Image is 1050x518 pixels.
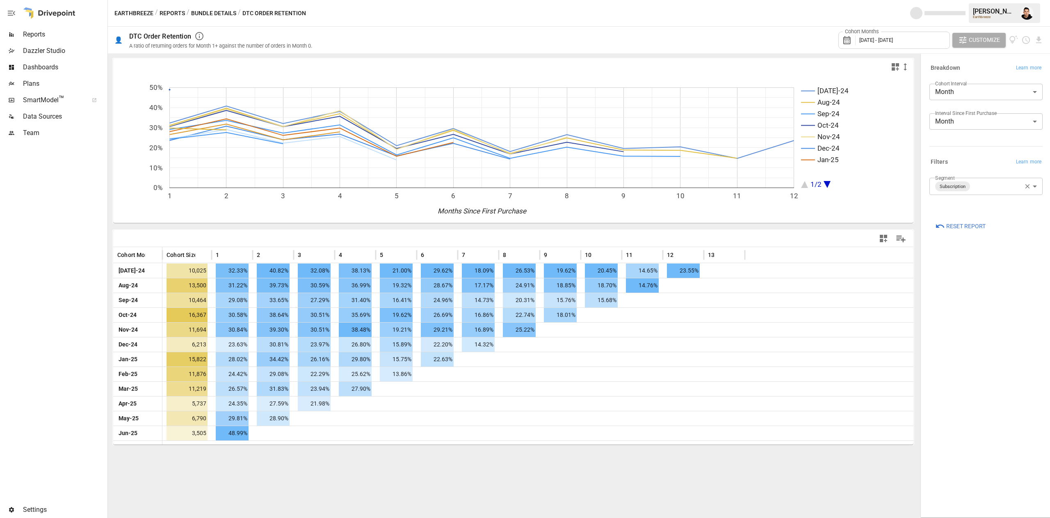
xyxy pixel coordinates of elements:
[298,251,301,259] span: 3
[935,174,954,181] label: Segment
[298,352,331,367] span: 26.16%
[503,264,536,278] span: 26.53%
[216,323,249,337] span: 30.84%
[810,180,822,188] text: 1/2
[216,397,249,411] span: 24.35%
[117,352,139,367] span: Jan-25
[216,278,249,293] span: 31.22%
[153,183,162,192] text: 0%
[117,367,139,381] span: Feb-25
[790,192,798,200] text: 12
[380,323,413,337] span: 19.21%
[160,8,185,18] button: Reports
[59,94,64,104] span: ™
[817,87,849,95] text: [DATE]-24
[626,264,659,278] span: 14.65%
[676,192,685,200] text: 10
[117,293,139,307] span: Sep-24
[220,249,231,261] button: Sort
[167,367,208,381] span: 11,876
[438,207,527,215] text: Months Since First Purchase
[117,251,154,259] span: Cohort Month
[544,293,577,307] span: 15.76%
[952,33,1006,48] button: Customize
[548,249,559,261] button: Sort
[585,264,618,278] span: 20.45%
[544,251,547,259] span: 9
[380,308,413,322] span: 19.62%
[817,133,840,141] text: Nov-24
[216,352,249,367] span: 28.02%
[667,251,673,259] span: 12
[257,352,290,367] span: 34.42%
[503,308,536,322] span: 22.74%
[167,323,208,337] span: 11,694
[298,337,331,352] span: 23.97%
[585,278,618,293] span: 18.70%
[843,28,881,35] label: Cohort Months
[421,352,454,367] span: 22.63%
[117,308,138,322] span: Oct-24
[298,293,331,307] span: 27.29%
[281,192,285,200] text: 3
[117,397,138,411] span: Apr-25
[667,264,700,278] span: 23.55%
[733,192,741,200] text: 11
[380,367,413,381] span: 13.86%
[626,251,632,259] span: 11
[421,278,454,293] span: 28.67%
[674,249,686,261] button: Sort
[384,249,395,261] button: Sort
[592,249,604,261] button: Sort
[817,98,840,106] text: Aug-24
[23,62,106,72] span: Dashboards
[114,36,123,44] div: 👤
[931,158,948,167] h6: Filters
[544,264,577,278] span: 19.62%
[1016,64,1041,72] span: Learn more
[257,264,290,278] span: 40.82%
[238,8,241,18] div: /
[257,382,290,396] span: 31.83%
[117,382,139,396] span: Mar-25
[167,337,208,352] span: 6,213
[196,249,208,261] button: Sort
[544,278,577,293] span: 18.85%
[565,192,569,200] text: 8
[298,323,331,337] span: 30.51%
[380,251,383,259] span: 5
[216,251,219,259] span: 1
[216,337,249,352] span: 23.63%
[421,308,454,322] span: 26.69%
[380,264,413,278] span: 21.00%
[626,278,659,293] span: 14.76%
[216,293,249,307] span: 29.08%
[149,124,162,132] text: 30%
[1009,33,1018,48] button: View documentation
[1021,35,1031,45] button: Schedule report
[380,337,413,352] span: 15.89%
[507,249,518,261] button: Sort
[117,411,140,426] span: May-25
[146,249,158,261] button: Sort
[216,411,249,426] span: 29.81%
[973,7,1016,15] div: [PERSON_NAME]
[462,251,465,259] span: 7
[257,397,290,411] span: 27.59%
[462,308,495,322] span: 16.86%
[114,8,153,18] button: Earthbreeze
[339,293,372,307] span: 31.40%
[167,426,208,440] span: 3,505
[339,251,342,259] span: 4
[973,15,1016,19] div: Earthbreeze
[167,278,208,293] span: 13,500
[929,113,1043,130] div: Month
[257,337,290,352] span: 30.81%
[257,278,290,293] span: 39.73%
[708,251,714,259] span: 13
[339,278,372,293] span: 36.99%
[167,251,197,259] span: Cohort Size
[23,128,106,138] span: Team
[23,95,83,105] span: SmartModel
[585,251,591,259] span: 10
